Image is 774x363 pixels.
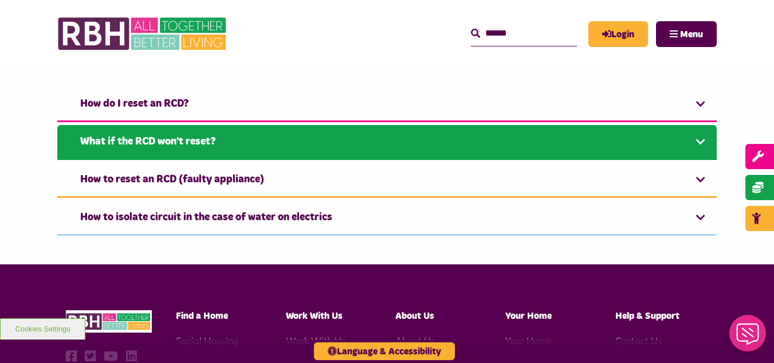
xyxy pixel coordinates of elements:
[66,310,152,333] img: RBH
[471,21,577,46] input: Search
[57,163,717,198] a: How to reset an RCD (faulty appliance)
[314,342,455,360] button: Language & Accessibility
[615,335,662,346] a: Contact Us
[656,21,717,47] button: Navigation
[395,335,435,346] a: About Us
[57,87,717,122] a: How do I reset an RCD?
[395,311,434,321] span: About Us
[286,335,346,346] a: Work With Us
[680,30,703,39] span: Menu
[57,125,717,160] a: What if the RCD won't reset?
[505,335,552,346] a: Your Home
[286,311,343,321] span: Work With Us
[505,311,552,321] span: Your Home
[615,311,679,321] span: Help & Support
[176,335,239,346] a: Social Housing - open in a new tab
[722,311,774,363] iframe: Netcall Web Assistant for live chat
[588,21,648,47] a: MyRBH
[57,201,717,236] a: How to isolate circuit in the case of water on electrics
[57,11,229,56] img: RBH
[176,311,228,321] span: Find a Home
